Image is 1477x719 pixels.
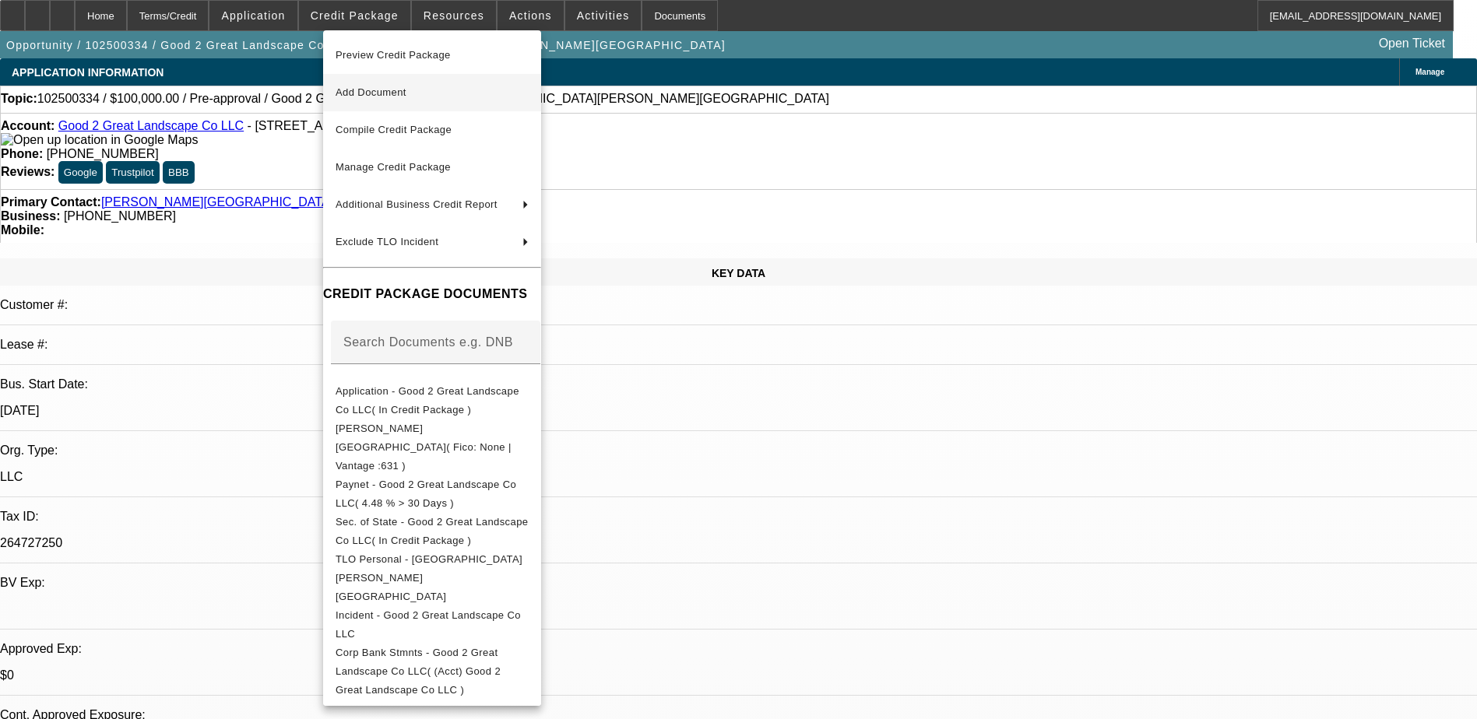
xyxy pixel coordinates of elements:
[343,335,513,349] mat-label: Search Documents e.g. DNB
[336,198,498,210] span: Additional Business Credit Report
[323,475,541,513] button: Paynet - Good 2 Great Landscape Co LLC( 4.48 % > 30 Days )
[336,161,451,173] span: Manage Credit Package
[336,423,512,472] span: [PERSON_NAME][GEOGRAPHIC_DATA]( Fico: None | Vantage :631 )
[336,516,528,546] span: Sec. of State - Good 2 Great Landscape Co LLC( In Credit Package )
[323,513,541,550] button: Sec. of State - Good 2 Great Landscape Co LLC( In Credit Package )
[323,550,541,606] button: TLO Personal - Muir, Kent
[336,236,438,247] span: Exclude TLO Incident
[336,385,519,416] span: Application - Good 2 Great Landscape Co LLC( In Credit Package )
[336,124,452,135] span: Compile Credit Package
[336,553,522,602] span: TLO Personal - [GEOGRAPHIC_DATA][PERSON_NAME][GEOGRAPHIC_DATA]
[336,86,406,98] span: Add Document
[323,644,541,700] button: Corp Bank Stmnts - Good 2 Great Landscape Co LLC( (Acct) Good 2 Great Landscape Co LLC )
[336,647,501,696] span: Corp Bank Stmnts - Good 2 Great Landscape Co LLC( (Acct) Good 2 Great Landscape Co LLC )
[336,609,521,640] span: Incident - Good 2 Great Landscape Co LLC
[323,606,541,644] button: Incident - Good 2 Great Landscape Co LLC
[323,419,541,475] button: Transunion - Muir, Kent( Fico: None | Vantage :631 )
[323,285,541,303] h4: CREDIT PACKAGE DOCUMENTS
[336,479,516,509] span: Paynet - Good 2 Great Landscape Co LLC( 4.48 % > 30 Days )
[336,49,451,61] span: Preview Credit Package
[323,382,541,419] button: Application - Good 2 Great Landscape Co LLC( In Credit Package )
